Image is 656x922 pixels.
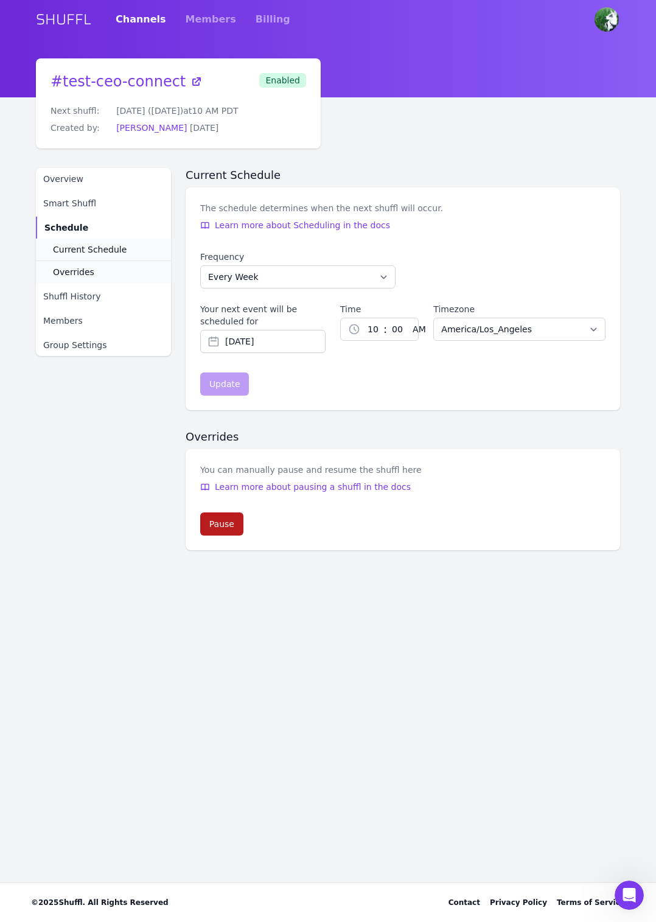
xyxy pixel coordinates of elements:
[43,315,83,327] span: Members
[615,881,644,910] iframe: Intercom live chat
[209,518,234,530] div: Pause
[200,303,326,327] label: Your next event will be scheduled for
[215,219,390,231] span: Learn more about Scheduling in the docs
[200,464,422,476] div: You can manually pause and resume the shuffl here
[53,243,127,256] span: Current Schedule
[200,202,443,214] div: The schedule determines when the next shuffl will occur.
[593,6,620,33] button: User menu
[200,372,249,396] button: Update
[36,217,171,239] a: Schedule
[215,481,411,493] span: Learn more about pausing a shuffl in the docs
[433,303,605,315] label: Timezone
[43,197,96,209] span: Smart Shuffl
[190,123,218,133] span: [DATE]
[383,321,387,338] span: :
[557,898,625,907] a: Terms of Service
[43,173,83,185] span: Overview
[259,73,306,88] span: Enabled
[36,192,171,214] a: Smart Shuffl
[36,10,91,29] a: SHUFFL
[200,219,443,231] a: Learn more about Scheduling in the docs
[51,73,186,90] span: # test-ceo-connect
[51,105,106,117] dt: Next shuffl:
[51,122,106,134] dt: Created by:
[595,7,619,32] img: Steven Tze
[51,73,203,90] a: #test-ceo-connect
[116,123,187,133] a: [PERSON_NAME]
[186,168,620,183] h2: Current Schedule
[340,303,419,315] label: Time
[36,168,171,356] nav: Sidebar
[53,266,94,278] span: Overrides
[200,481,422,493] a: Learn more about pausing a shuffl in the docs
[200,251,396,263] label: Frequency
[43,290,100,302] span: Shuffl History
[36,285,171,307] a: Shuffl History
[186,430,620,444] h2: Overrides
[44,222,88,234] span: Schedule
[36,334,171,356] a: Group Settings
[36,239,171,260] a: Current Schedule
[186,2,236,37] a: Members
[256,2,290,37] a: Billing
[31,898,169,907] span: © 2025 Shuffl. All Rights Reserved
[448,898,480,907] div: Contact
[116,2,166,37] a: Channels
[116,106,238,116] span: [DATE] ([DATE]) at 10 AM PDT
[36,168,171,190] a: Overview
[36,310,171,332] a: Members
[36,260,171,283] a: Overrides
[490,898,547,907] a: Privacy Policy
[200,512,243,536] button: Pause
[43,339,107,351] span: Group Settings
